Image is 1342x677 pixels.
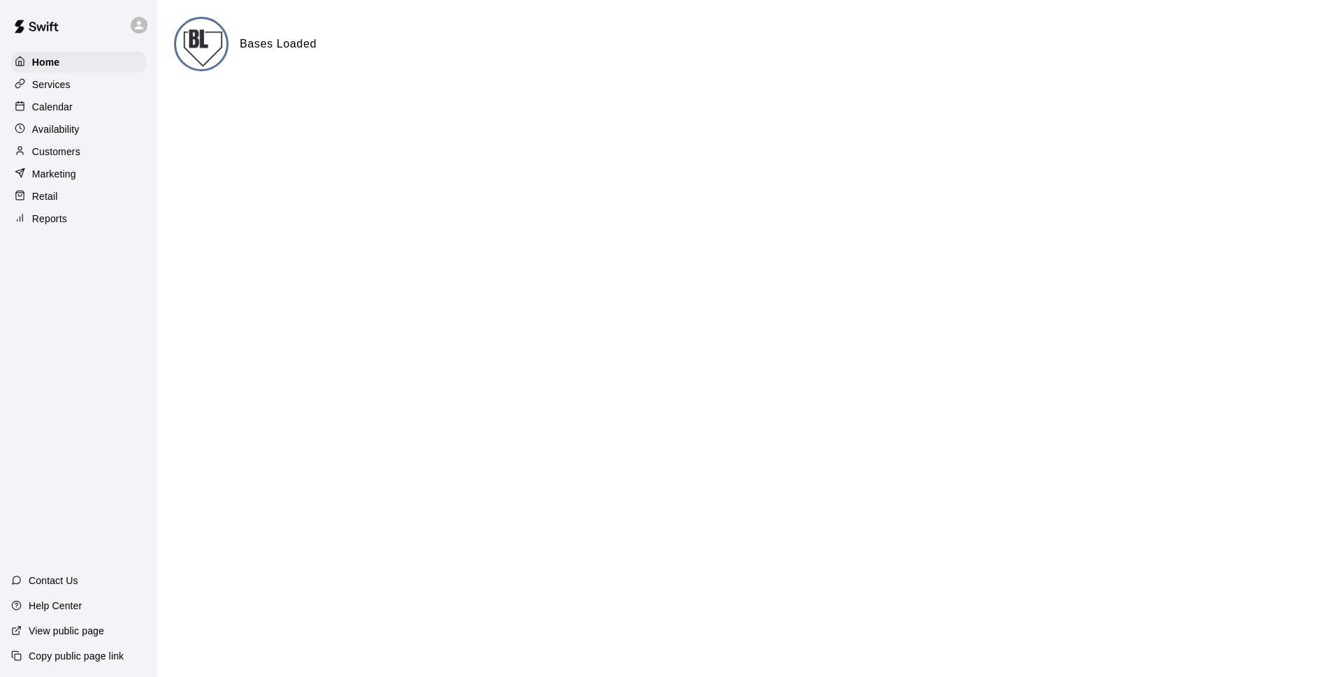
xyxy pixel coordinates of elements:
a: Reports [11,208,146,229]
h6: Bases Loaded [240,35,317,53]
a: Calendar [11,96,146,117]
p: Retail [32,189,58,203]
p: View public page [29,624,104,638]
p: Calendar [32,100,73,114]
p: Marketing [32,167,76,181]
p: Home [32,55,60,69]
p: Reports [32,212,67,226]
img: Bases Loaded logo [176,19,229,71]
a: Services [11,74,146,95]
a: Availability [11,119,146,140]
p: Customers [32,145,80,159]
p: Contact Us [29,574,78,588]
a: Customers [11,141,146,162]
a: Marketing [11,163,146,184]
a: Home [11,52,146,73]
p: Availability [32,122,80,136]
p: Help Center [29,599,82,613]
p: Copy public page link [29,649,124,663]
p: Services [32,78,71,92]
a: Retail [11,186,146,207]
